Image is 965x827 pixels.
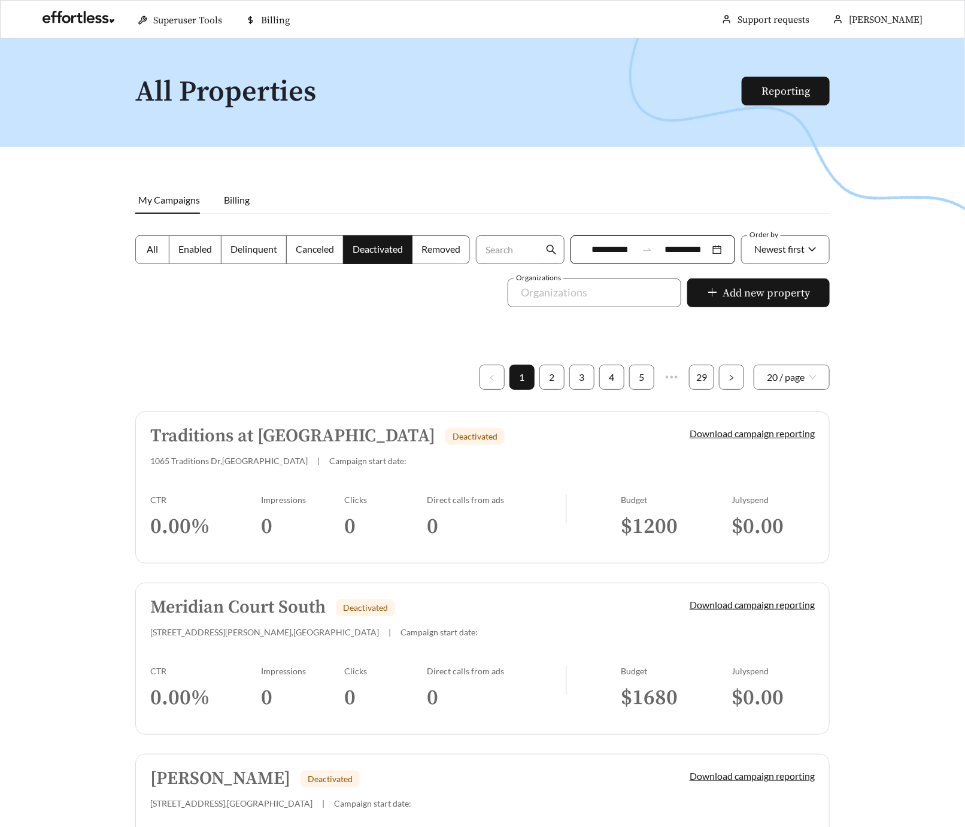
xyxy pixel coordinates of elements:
a: Download campaign reporting [690,428,815,439]
span: Add new property [723,285,810,301]
span: Canceled [296,243,334,255]
span: Removed [421,243,460,255]
span: search [546,244,557,255]
li: Next 5 Pages [659,365,684,390]
h3: $ 1680 [621,684,732,711]
span: Deactivated [343,602,388,613]
li: Next Page [719,365,744,390]
div: Clicks [344,495,427,505]
span: Campaign start date: [329,456,406,466]
h3: 0.00 % [150,684,261,711]
button: Reporting [742,77,830,105]
span: Superuser Tools [153,14,222,26]
div: CTR [150,495,261,505]
span: Deactivated [308,774,353,784]
a: Download campaign reporting [690,770,815,781]
span: 1065 Traditions Dr , [GEOGRAPHIC_DATA] [150,456,308,466]
h3: 0 [427,513,566,540]
a: Meridian Court SouthDeactivated[STREET_ADDRESS][PERSON_NAME],[GEOGRAPHIC_DATA]|Campaign start dat... [135,583,830,735]
span: Campaign start date: [334,798,411,808]
div: July spend [732,495,815,505]
button: right [719,365,744,390]
span: [STREET_ADDRESS][PERSON_NAME] , [GEOGRAPHIC_DATA] [150,627,379,637]
div: Clicks [344,666,427,676]
a: Reporting [761,84,810,98]
span: All [147,243,158,255]
a: 1 [510,365,534,389]
span: swap-right [642,244,653,255]
li: Previous Page [480,365,505,390]
li: 5 [629,365,654,390]
a: 2 [540,365,564,389]
a: 4 [600,365,624,389]
li: 3 [569,365,594,390]
a: Traditions at [GEOGRAPHIC_DATA]Deactivated1065 Traditions Dr,[GEOGRAPHIC_DATA]|Campaign start dat... [135,411,830,564]
a: 3 [570,365,594,389]
div: July spend [732,666,815,676]
li: 4 [599,365,624,390]
span: | [389,627,391,637]
span: | [317,456,320,466]
h3: $ 0.00 [732,513,815,540]
img: line [566,495,567,523]
h3: 0 [261,684,344,711]
span: 20 / page [767,365,817,389]
h3: $ 0.00 [732,684,815,711]
div: Page Size [754,365,830,390]
span: ••• [659,365,684,390]
span: [STREET_ADDRESS] , [GEOGRAPHIC_DATA] [150,798,312,808]
h5: [PERSON_NAME] [150,769,290,789]
h3: $ 1200 [621,513,732,540]
li: 29 [689,365,714,390]
a: Download campaign reporting [690,599,815,610]
span: [PERSON_NAME] [849,14,922,26]
a: 29 [690,365,714,389]
button: plusAdd new property [687,278,830,307]
span: Deactivated [453,431,497,441]
li: 1 [509,365,535,390]
div: Budget [621,666,732,676]
button: left [480,365,505,390]
span: Delinquent [230,243,277,255]
h3: 0 [261,513,344,540]
span: Deactivated [353,243,403,255]
span: Enabled [178,243,212,255]
span: to [642,244,653,255]
div: Impressions [261,495,344,505]
div: Direct calls from ads [427,495,566,505]
span: Billing [224,194,250,205]
span: My Campaigns [138,194,200,205]
h3: 0 [427,684,566,711]
h1: All Properties [135,77,743,108]
h3: 0 [344,684,427,711]
span: | [322,798,324,808]
a: 5 [630,365,654,389]
div: CTR [150,666,261,676]
span: Newest first [754,243,805,255]
img: line [566,666,567,695]
div: Impressions [261,666,344,676]
a: Support requests [738,14,809,26]
div: Direct calls from ads [427,666,566,676]
span: Billing [261,14,290,26]
h5: Traditions at [GEOGRAPHIC_DATA] [150,426,435,446]
h3: 0.00 % [150,513,261,540]
li: 2 [539,365,565,390]
span: left [488,374,496,381]
h5: Meridian Court South [150,598,326,617]
h3: 0 [344,513,427,540]
span: right [728,374,735,381]
span: plus [707,287,718,300]
div: Budget [621,495,732,505]
span: Campaign start date: [400,627,478,637]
